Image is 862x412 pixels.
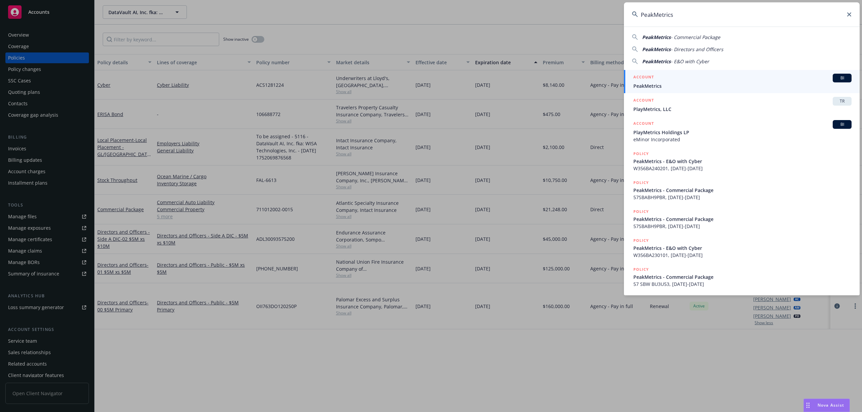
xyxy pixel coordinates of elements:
[633,82,852,89] span: PeakMetrics
[835,98,849,104] span: TR
[633,129,852,136] span: PlayMetrics Holdings LP
[624,93,860,116] a: ACCOUNTTRPlayMetrics, LLC
[642,34,671,40] span: PeakMetrics
[835,121,849,127] span: BI
[633,237,649,244] h5: POLICY
[633,165,852,172] span: W356BA240201, [DATE]-[DATE]
[633,223,852,230] span: 57SBABH9PBR, [DATE]-[DATE]
[624,176,860,204] a: POLICYPeakMetrics - Commercial Package57SBABH9PBR, [DATE]-[DATE]
[642,46,671,52] span: PeakMetrics
[671,58,709,65] span: - E&O with Cyber
[835,75,849,81] span: BI
[671,34,720,40] span: - Commercial Package
[633,280,852,288] span: 57 SBW BU3U53, [DATE]-[DATE]
[624,116,860,147] a: ACCOUNTBIPlayMetrics Holdings LPeMinor Incorporated
[633,106,852,113] span: PlayMetrics, LLC
[624,70,860,93] a: ACCOUNTBIPeakMetrics
[633,136,852,143] span: eMinor Incorporated
[633,266,649,273] h5: POLICY
[633,120,654,128] h5: ACCOUNT
[633,273,852,280] span: PeakMetrics - Commercial Package
[633,187,852,194] span: PeakMetrics - Commercial Package
[624,2,860,27] input: Search...
[803,399,850,412] button: Nova Assist
[633,150,649,157] h5: POLICY
[624,233,860,262] a: POLICYPeakMetrics - E&O with CyberW356BA230101, [DATE]-[DATE]
[633,245,852,252] span: PeakMetrics - E&O with Cyber
[633,252,852,259] span: W356BA230101, [DATE]-[DATE]
[633,74,654,82] h5: ACCOUNT
[671,46,723,52] span: - Directors and Officers
[642,58,671,65] span: PeakMetrics
[624,262,860,291] a: POLICYPeakMetrics - Commercial Package57 SBW BU3U53, [DATE]-[DATE]
[633,216,852,223] span: PeakMetrics - Commercial Package
[633,179,649,186] h5: POLICY
[624,204,860,233] a: POLICYPeakMetrics - Commercial Package57SBABH9PBR, [DATE]-[DATE]
[633,208,649,215] h5: POLICY
[633,194,852,201] span: 57SBABH9PBR, [DATE]-[DATE]
[804,399,812,412] div: Drag to move
[818,402,844,408] span: Nova Assist
[624,147,860,176] a: POLICYPeakMetrics - E&O with CyberW356BA240201, [DATE]-[DATE]
[633,158,852,165] span: PeakMetrics - E&O with Cyber
[633,97,654,105] h5: ACCOUNT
